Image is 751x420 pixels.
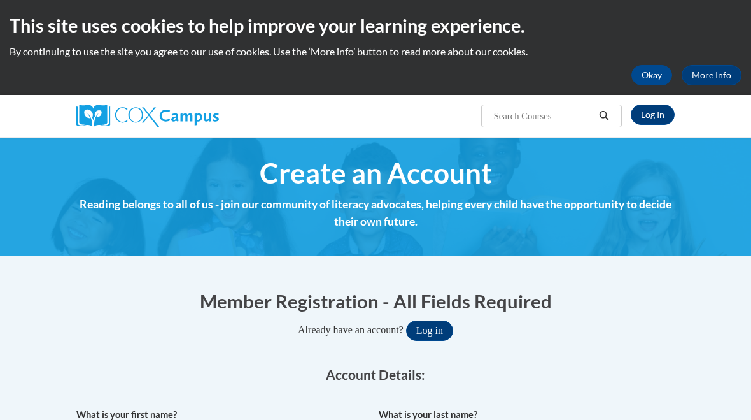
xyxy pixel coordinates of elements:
[594,108,614,124] button: Search
[10,45,741,59] p: By continuing to use the site you agree to our use of cookies. Use the ‘More info’ button to read...
[260,156,492,190] span: Create an Account
[631,65,672,85] button: Okay
[406,321,453,341] button: Log in
[326,366,425,382] span: Account Details:
[493,108,594,124] input: Search Courses
[298,324,404,335] span: Already have an account?
[10,13,741,38] h2: This site uses cookies to help improve your learning experience.
[631,105,675,125] a: Log In
[76,288,675,314] h1: Member Registration - All Fields Required
[76,105,219,127] img: Cox Campus
[76,196,675,230] h4: Reading belongs to all of us - join our community of literacy advocates, helping every child have...
[682,65,741,85] a: More Info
